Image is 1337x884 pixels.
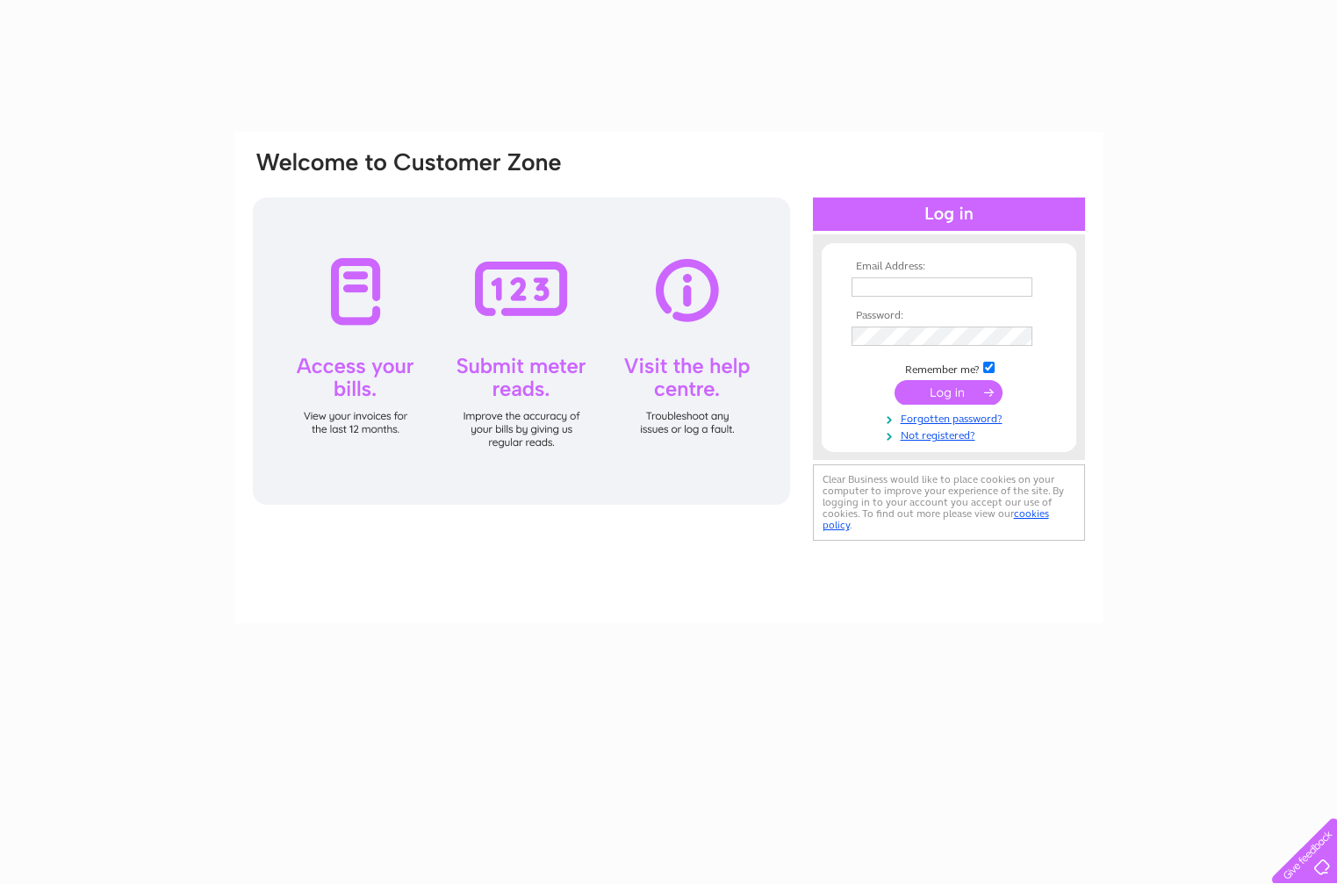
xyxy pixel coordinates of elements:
[852,409,1051,426] a: Forgotten password?
[813,464,1085,541] div: Clear Business would like to place cookies on your computer to improve your experience of the sit...
[895,380,1003,405] input: Submit
[847,359,1051,377] td: Remember me?
[852,426,1051,442] a: Not registered?
[847,310,1051,322] th: Password:
[847,261,1051,273] th: Email Address:
[823,507,1049,531] a: cookies policy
